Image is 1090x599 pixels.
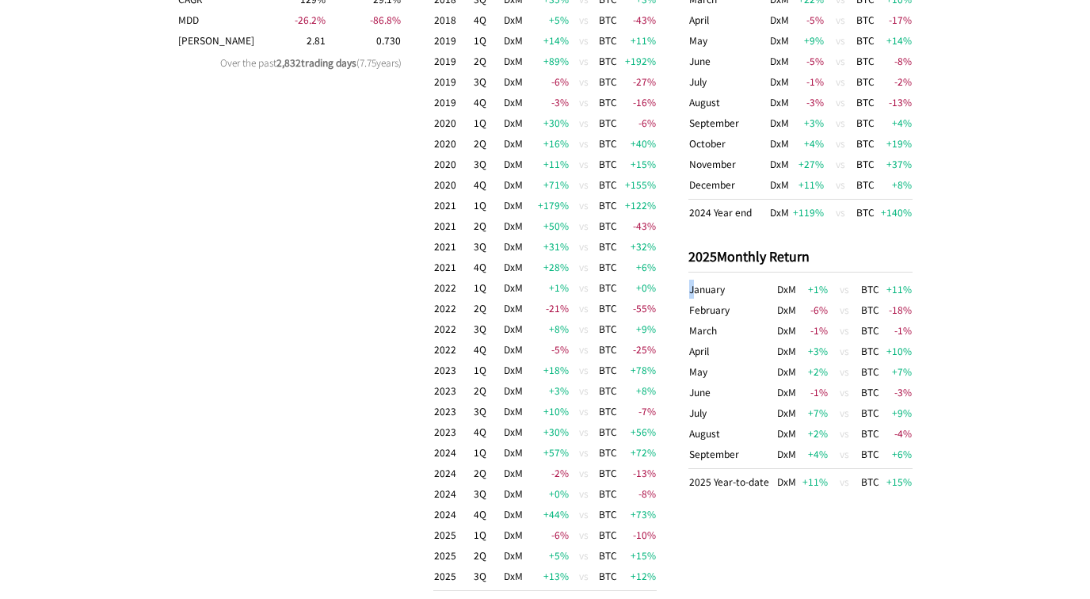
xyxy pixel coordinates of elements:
td: 3Q [473,154,503,174]
td: vs [570,51,598,71]
td: BTC [598,10,618,30]
td: -43 % [618,216,657,236]
td: 2019 [433,51,473,71]
td: vs [829,423,860,444]
p: Over the past ( 7.75 years) [177,55,402,69]
td: DxM [776,382,798,403]
td: -8 % [618,483,657,504]
td: vs [829,320,860,341]
td: vs [570,216,598,236]
td: BTC [598,380,618,401]
td: vs [570,360,598,380]
td: April [688,341,776,361]
td: BTC [598,174,618,195]
td: +32 % [618,236,657,257]
td: BTC [860,341,882,361]
td: vs [829,299,860,320]
p: 2025 Monthly Return [688,246,913,265]
td: 2020 [433,113,473,133]
td: +192 % [618,51,657,71]
td: vs [829,382,860,403]
td: -6 % [798,299,829,320]
td: vs [570,236,598,257]
td: DxM [503,298,524,319]
td: May [688,361,776,382]
td: BTC [860,382,882,403]
td: vs [570,71,598,92]
td: BTC [856,154,880,174]
td: vs [570,113,598,133]
td: vs [570,298,598,319]
td: DxM [776,403,798,423]
td: BTC [598,92,618,113]
td: +18 % [524,360,570,380]
td: DxM [767,51,792,71]
td: -18 % [881,299,913,320]
td: BTC [598,483,618,504]
td: 2024 [433,483,473,504]
td: 2022 [433,277,473,298]
td: BTC [856,133,880,154]
td: 2020 [433,154,473,174]
td: 3Q [473,236,503,257]
td: BTC [860,320,882,341]
td: +56 % [618,422,657,442]
td: 3Q [473,319,503,339]
td: DxM [503,442,524,463]
td: +1 % [524,277,570,298]
td: BTC [598,195,618,216]
td: DxM [767,10,792,30]
td: vs [825,30,856,51]
td: 2025 Year-to-date [688,469,776,493]
td: BTC [598,422,618,442]
td: BTC [598,216,618,236]
td: November [688,154,767,174]
td: +140 % [880,200,913,223]
td: BTC [856,30,880,51]
td: +11 % [524,154,570,174]
td: vs [825,174,856,200]
td: 4Q [473,10,503,30]
td: -5 % [792,51,825,71]
td: +9 % [792,30,825,51]
td: 2Q [473,133,503,154]
span: Sharpe Ratio [178,33,254,47]
td: 2.81 [252,30,326,51]
td: -27 % [618,71,657,92]
td: -43 % [618,10,657,30]
td: +14 % [880,30,913,51]
td: BTC [598,257,618,277]
td: 2023 [433,380,473,401]
td: BTC [860,423,882,444]
td: BTC [856,174,880,200]
td: 3Q [473,483,503,504]
td: DxM [776,423,798,444]
td: vs [570,319,598,339]
td: vs [825,51,856,71]
td: 2024 [433,463,473,483]
td: vs [570,92,598,113]
td: DxM [503,319,524,339]
td: DxM [503,92,524,113]
td: 2023 [433,422,473,442]
td: September [688,444,776,469]
td: +6 % [618,257,657,277]
td: +155 % [618,174,657,195]
td: May [688,30,767,51]
td: vs [825,113,856,133]
td: January [688,279,776,299]
td: June [688,51,767,71]
td: +11 % [792,174,825,200]
td: DxM [503,277,524,298]
td: DxM [767,71,792,92]
td: 2019 [433,71,473,92]
td: BTC [860,444,882,469]
td: -1 % [792,71,825,92]
td: DxM [503,154,524,174]
td: +15 % [881,469,913,493]
td: 4Q [473,257,503,277]
td: +10 % [881,341,913,361]
td: July [688,71,767,92]
span: 2,832 trading days [276,55,356,69]
td: DxM [767,30,792,51]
